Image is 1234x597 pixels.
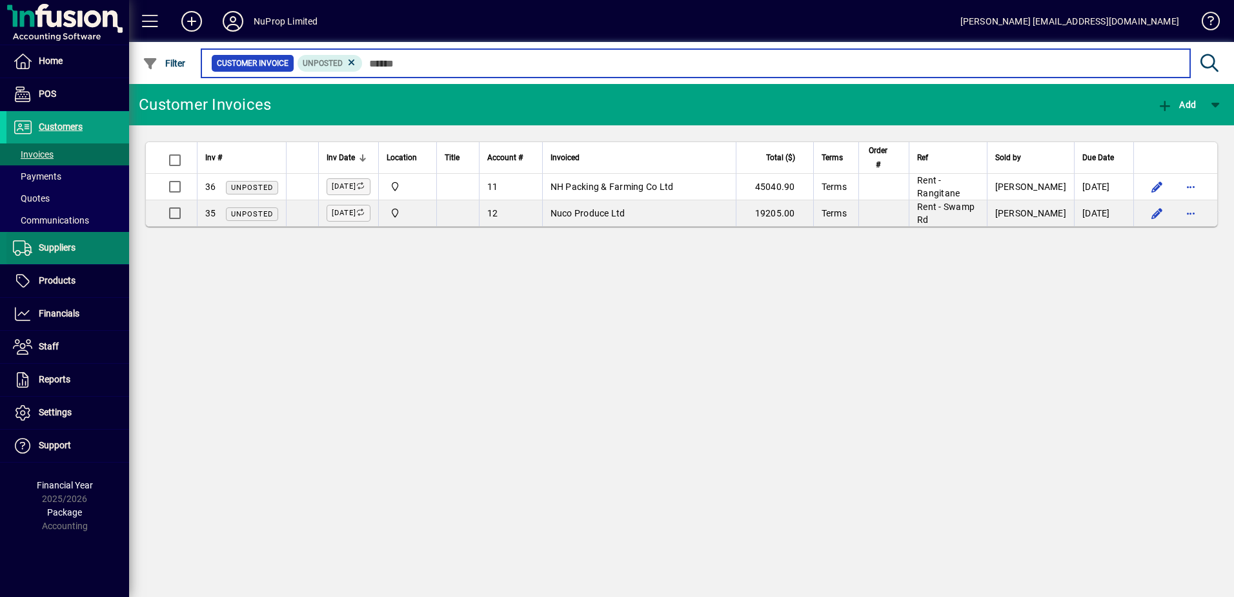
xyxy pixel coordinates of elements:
[6,430,129,462] a: Support
[6,78,129,110] a: POS
[205,208,216,218] span: 35
[387,180,429,194] span: Central
[6,298,129,330] a: Financials
[917,151,979,165] div: Ref
[1154,93,1199,116] button: Add
[1180,203,1201,224] button: More options
[6,397,129,429] a: Settings
[254,11,318,32] div: NuProp Limited
[13,193,50,204] span: Quotes
[1147,203,1168,224] button: Edit
[39,374,70,384] span: Reports
[1082,151,1114,165] span: Due Date
[39,308,79,319] span: Financials
[766,151,795,165] span: Total ($)
[917,202,975,225] span: Rent - Swamp Rd
[445,151,471,165] div: Title
[39,242,76,253] span: Suppliers
[1157,99,1196,110] span: Add
[327,178,370,195] label: [DATE]
[736,200,813,226] td: 19205.00
[1074,174,1133,200] td: [DATE]
[6,165,129,187] a: Payments
[6,265,129,297] a: Products
[37,480,93,490] span: Financial Year
[995,182,1066,192] span: [PERSON_NAME]
[6,209,129,231] a: Communications
[487,151,534,165] div: Account #
[39,89,56,99] span: POS
[551,208,625,218] span: Nuco Produce Ltd
[205,151,222,165] span: Inv #
[551,182,674,192] span: NH Packing & Farming Co Ltd
[327,205,370,222] label: [DATE]
[6,187,129,209] a: Quotes
[960,11,1179,32] div: [PERSON_NAME] [EMAIL_ADDRESS][DOMAIN_NAME]
[387,151,429,165] div: Location
[139,94,271,115] div: Customer Invoices
[387,151,417,165] span: Location
[6,331,129,363] a: Staff
[1180,176,1201,197] button: More options
[327,151,355,165] span: Inv Date
[205,182,216,192] span: 36
[487,151,523,165] span: Account #
[1082,151,1126,165] div: Due Date
[822,208,847,218] span: Terms
[822,182,847,192] span: Terms
[327,151,370,165] div: Inv Date
[217,57,288,70] span: Customer Invoice
[303,59,343,68] span: Unposted
[551,151,580,165] span: Invoiced
[39,56,63,66] span: Home
[487,208,498,218] span: 12
[231,210,273,218] span: Unposted
[39,407,72,417] span: Settings
[143,58,186,68] span: Filter
[1192,3,1218,45] a: Knowledge Base
[47,507,82,518] span: Package
[736,174,813,200] td: 45040.90
[171,10,212,33] button: Add
[995,151,1066,165] div: Sold by
[917,175,960,198] span: Rent - Rangitane
[744,151,807,165] div: Total ($)
[822,151,843,165] span: Terms
[298,55,363,72] mat-chip: Customer Invoice Status: Unposted
[39,121,83,132] span: Customers
[212,10,254,33] button: Profile
[6,232,129,264] a: Suppliers
[487,182,498,192] span: 11
[13,149,54,160] span: Invoices
[13,215,89,225] span: Communications
[445,151,460,165] span: Title
[387,206,429,220] span: Central
[39,275,76,286] span: Products
[205,151,278,165] div: Inv #
[551,151,728,165] div: Invoiced
[867,143,890,172] span: Order #
[1147,176,1168,197] button: Edit
[6,45,129,78] a: Home
[6,364,129,396] a: Reports
[6,143,129,165] a: Invoices
[139,52,189,75] button: Filter
[867,143,902,172] div: Order #
[917,151,928,165] span: Ref
[39,440,71,450] span: Support
[231,183,273,192] span: Unposted
[995,208,1066,218] span: [PERSON_NAME]
[13,171,61,182] span: Payments
[39,341,59,351] span: Staff
[1074,200,1133,226] td: [DATE]
[995,151,1021,165] span: Sold by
